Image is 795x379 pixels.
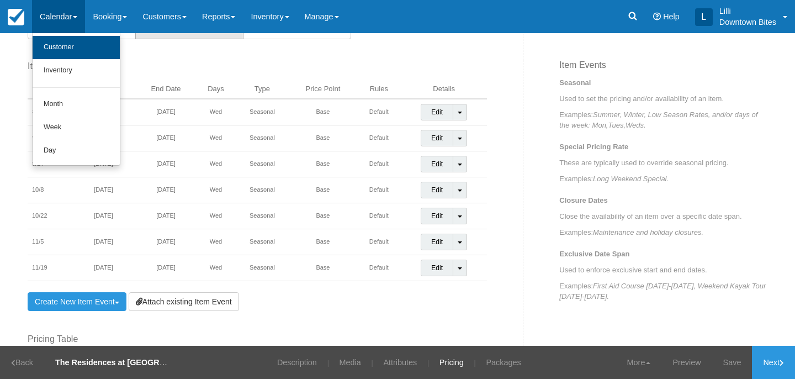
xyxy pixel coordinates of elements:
a: Edit [421,104,453,120]
strong: Seasonal [559,78,591,87]
img: checkfront-main-nav-mini-logo.png [8,9,24,25]
td: Base [289,255,357,281]
th: Price Point [289,80,357,99]
td: Wed [196,255,235,281]
th: Name [28,80,71,99]
td: Default [357,203,401,229]
a: Inventory [33,59,120,82]
td: 11/5 [28,229,71,255]
td: [DATE] [71,255,135,281]
td: Wed [196,125,235,151]
strong: The Residences at [GEOGRAPHIC_DATA], [GEOGRAPHIC_DATA] - Dinner [55,358,333,367]
a: Attach existing Item Event [129,292,239,311]
td: [DATE] [136,203,197,229]
td: 9/24 [28,151,71,177]
p: These are typically used to override seasonal pricing. [559,157,767,168]
p: Downtown Bites [719,17,776,28]
td: Seasonal [236,255,289,281]
label: Pricing Table [28,333,487,346]
i: Help [653,13,661,20]
td: [DATE] [71,229,135,255]
a: Description [269,346,325,379]
th: End Date [136,80,197,99]
a: Preview [661,346,712,379]
p: Examples: [559,173,767,184]
em: Maintenance and holiday closures. [593,228,703,236]
td: 9/10 [28,125,71,151]
a: Save [712,346,752,379]
a: Week [33,116,120,139]
th: Type [236,80,289,99]
td: [DATE] [136,177,197,203]
a: Edit [421,156,453,172]
td: Wed [196,99,235,125]
a: Pricing [431,346,472,379]
a: Edit [421,208,453,224]
th: Details [401,80,487,99]
td: [DATE] [136,255,197,281]
td: 10/22 [28,203,71,229]
strong: Closure Dates [559,196,607,204]
a: Edit [421,260,453,276]
strong: Special Pricing Rate [559,143,628,151]
td: Seasonal [236,203,289,229]
a: Day [33,139,120,162]
td: Base [289,99,357,125]
td: [DATE] [71,177,135,203]
p: Examples: [559,109,767,130]
strong: Exclusive Date Span [559,250,629,258]
a: Month [33,93,120,116]
p: Examples: [559,227,767,238]
td: Default [357,177,401,203]
td: Seasonal [236,177,289,203]
td: Default [357,125,401,151]
em: Long Weekend Special. [593,175,669,183]
td: 11/19 [28,255,71,281]
td: Seasonal [236,229,289,255]
p: Lilli [719,6,776,17]
td: Default [357,151,401,177]
p: Close the availability of an item over a specific date span. [559,211,767,222]
td: Default [357,229,401,255]
a: Attributes [375,346,425,379]
span: Help [663,12,680,21]
th: Days [196,80,235,99]
td: Wed [196,229,235,255]
a: Edit [421,182,453,198]
td: [DATE] [136,125,197,151]
a: Packages [478,346,529,379]
td: Default [357,255,401,281]
td: Wed [196,151,235,177]
em: Summer, Winter, Low Season Rates, and/or days of the week: Mon,Tues,Weds. [559,110,757,129]
td: Base [289,229,357,255]
th: Rules [357,80,401,99]
p: Used to enforce exclusive start and end dates. [559,265,767,275]
td: Default [357,99,401,125]
h3: Item Events [559,60,767,78]
label: Item Events [28,60,487,73]
td: Wed [196,177,235,203]
td: Seasonal [236,125,289,151]
td: Base [289,151,357,177]
td: Seasonal [236,99,289,125]
em: First Aid Course [DATE]-[DATE], Weekend Kayak Tour [DATE]-[DATE]. [559,282,766,301]
a: Customer [33,36,120,59]
td: Base [289,203,357,229]
a: More [616,346,662,379]
a: Edit [421,234,453,250]
td: Wed [196,203,235,229]
td: Base [289,177,357,203]
td: [DATE] [136,99,197,125]
td: Base [289,125,357,151]
a: Media [331,346,369,379]
td: [DATE] [136,151,197,177]
a: Edit [421,130,453,146]
a: Create New Item Event [28,292,126,311]
td: [DATE] [136,229,197,255]
td: [DATE] [71,203,135,229]
div: L [695,8,713,26]
p: Used to set the pricing and/or availability of an item. [559,93,767,104]
td: Seasonal [236,151,289,177]
a: Next [752,346,795,379]
td: 10/8 [28,177,71,203]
